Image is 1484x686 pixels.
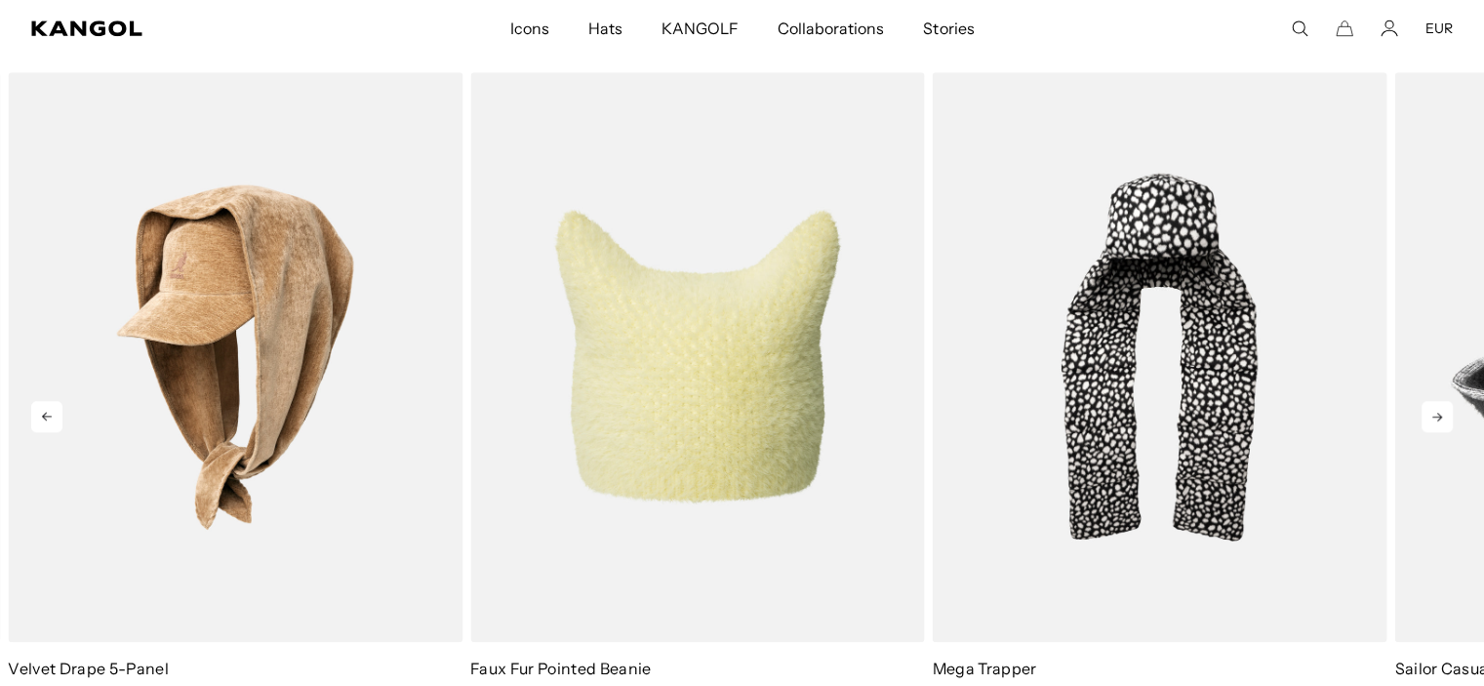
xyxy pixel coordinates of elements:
[8,72,462,643] img: Velvet Drape 5-Panel
[1425,20,1453,37] button: EUR
[470,659,651,678] a: Faux Fur Pointed Beanie
[933,659,1037,678] a: Mega Trapper
[31,20,338,36] a: Kangol
[1336,20,1353,37] button: Cart
[933,72,1387,643] img: Mega Trapper
[1291,20,1308,37] summary: Search here
[470,72,925,643] img: Faux Fur Pointed Beanie
[1381,20,1398,37] a: Account
[8,659,168,678] a: Velvet Drape 5-Panel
